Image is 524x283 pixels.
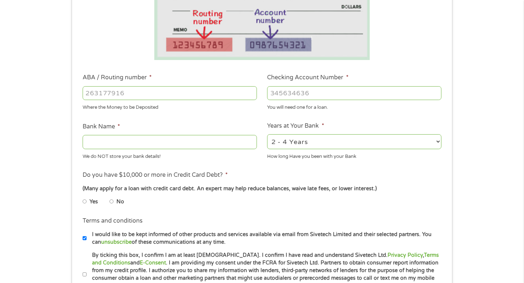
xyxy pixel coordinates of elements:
label: Terms and conditions [83,217,143,225]
a: E-Consent [140,260,166,266]
label: ABA / Routing number [83,74,152,81]
label: Do you have $10,000 or more in Credit Card Debt? [83,171,228,179]
a: Privacy Policy [388,252,423,258]
label: Checking Account Number [267,74,348,81]
input: 263177916 [83,86,257,100]
label: Years at Your Bank [267,122,324,130]
div: Where the Money to be Deposited [83,101,257,111]
input: 345634636 [267,86,441,100]
label: No [116,198,124,206]
label: Yes [90,198,98,206]
div: You will need one for a loan. [267,101,441,111]
label: I would like to be kept informed of other products and services available via email from Sivetech... [87,231,444,246]
div: (Many apply for a loan with credit card debt. An expert may help reduce balances, waive late fees... [83,185,441,193]
a: Terms and Conditions [92,252,439,266]
label: Bank Name [83,123,120,131]
a: unsubscribe [101,239,132,245]
div: How long Have you been with your Bank [267,150,441,160]
div: We do NOT store your bank details! [83,150,257,160]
